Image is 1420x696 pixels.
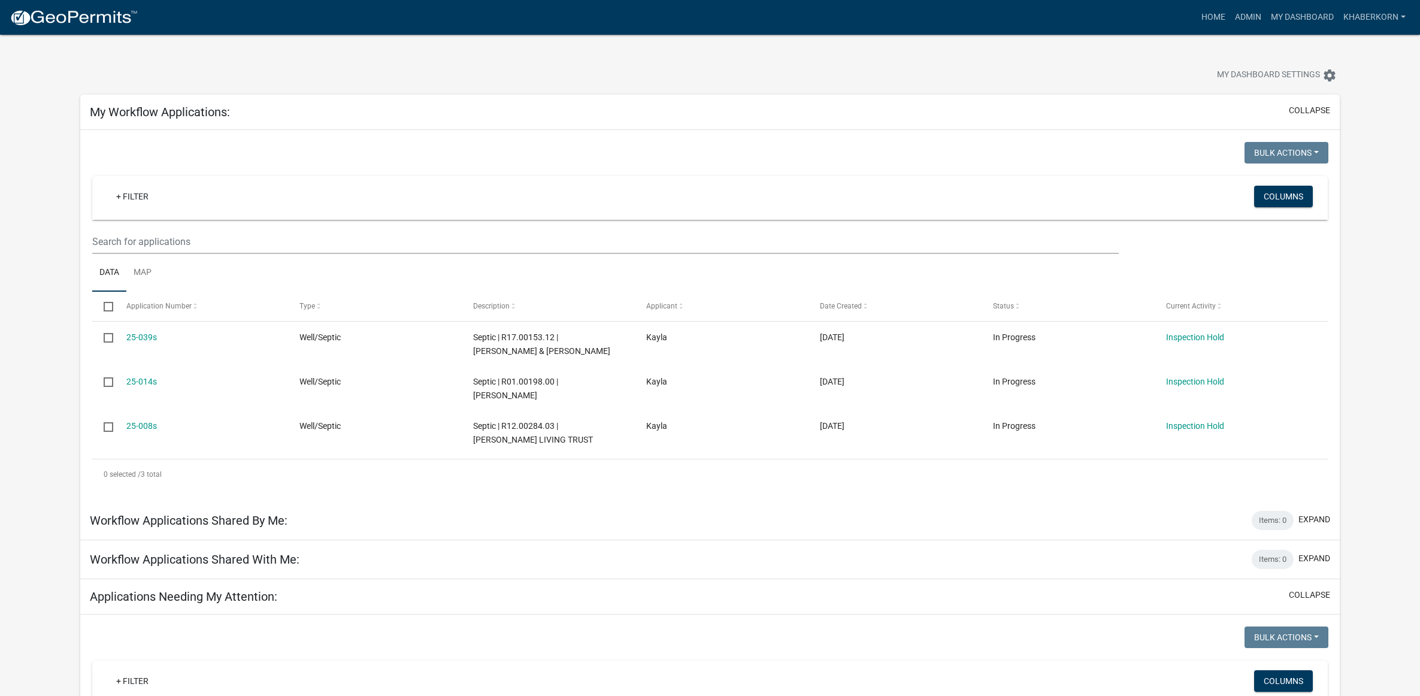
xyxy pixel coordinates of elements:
[90,105,230,119] h5: My Workflow Applications:
[80,130,1340,501] div: collapse
[1207,63,1346,87] button: My Dashboard Settingssettings
[462,292,635,320] datatable-header-cell: Description
[646,302,677,310] span: Applicant
[808,292,981,320] datatable-header-cell: Date Created
[820,302,862,310] span: Date Created
[1166,332,1224,342] a: Inspection Hold
[92,254,126,292] a: Data
[1230,6,1266,29] a: Admin
[107,670,158,692] a: + Filter
[299,377,341,386] span: Well/Septic
[993,377,1036,386] span: In Progress
[1254,186,1313,207] button: Columns
[1254,670,1313,692] button: Columns
[90,589,277,604] h5: Applications Needing My Attention:
[1245,627,1328,648] button: Bulk Actions
[1298,552,1330,565] button: expand
[126,377,157,386] a: 25-014s
[646,421,667,431] span: Kayla
[1245,142,1328,164] button: Bulk Actions
[1252,550,1294,569] div: Items: 0
[993,421,1036,431] span: In Progress
[1289,104,1330,117] button: collapse
[1252,511,1294,530] div: Items: 0
[126,421,157,431] a: 25-008s
[299,332,341,342] span: Well/Septic
[1155,292,1328,320] datatable-header-cell: Current Activity
[635,292,808,320] datatable-header-cell: Applicant
[90,552,299,567] h5: Workflow Applications Shared With Me:
[288,292,461,320] datatable-header-cell: Type
[993,332,1036,342] span: In Progress
[820,377,844,386] span: 05/23/2025
[1289,589,1330,601] button: collapse
[1322,68,1337,83] i: settings
[126,254,159,292] a: Map
[1166,377,1224,386] a: Inspection Hold
[820,332,844,342] span: 08/08/2025
[646,332,667,342] span: Kayla
[1339,6,1410,29] a: khaberkorn
[982,292,1155,320] datatable-header-cell: Status
[473,332,610,356] span: Septic | R17.00153.12 | RUSSELL & ASHLEY RILEY
[646,377,667,386] span: Kayla
[107,186,158,207] a: + Filter
[92,292,115,320] datatable-header-cell: Select
[1166,302,1216,310] span: Current Activity
[473,302,510,310] span: Description
[90,513,287,528] h5: Workflow Applications Shared By Me:
[1197,6,1230,29] a: Home
[473,377,558,400] span: Septic | R01.00198.00 | LLOYD A BUDENSIEK
[115,292,288,320] datatable-header-cell: Application Number
[993,302,1014,310] span: Status
[299,421,341,431] span: Well/Septic
[126,302,192,310] span: Application Number
[1266,6,1339,29] a: My Dashboard
[1166,421,1224,431] a: Inspection Hold
[1217,68,1320,83] span: My Dashboard Settings
[92,229,1119,254] input: Search for applications
[92,459,1328,489] div: 3 total
[473,421,593,444] span: Septic | R12.00284.03 | DONDLINGER LIVING TRUST
[126,332,157,342] a: 25-039s
[820,421,844,431] span: 05/01/2025
[299,302,315,310] span: Type
[104,470,141,479] span: 0 selected /
[1298,513,1330,526] button: expand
